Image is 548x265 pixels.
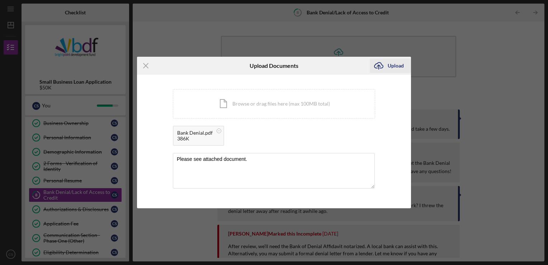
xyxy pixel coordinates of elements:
[173,153,375,188] textarea: Please see attached document.
[388,59,404,73] div: Upload
[177,136,213,141] div: 386K
[250,62,298,69] h6: Upload Documents
[370,59,411,73] button: Upload
[177,130,213,136] div: Bank Denial.pdf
